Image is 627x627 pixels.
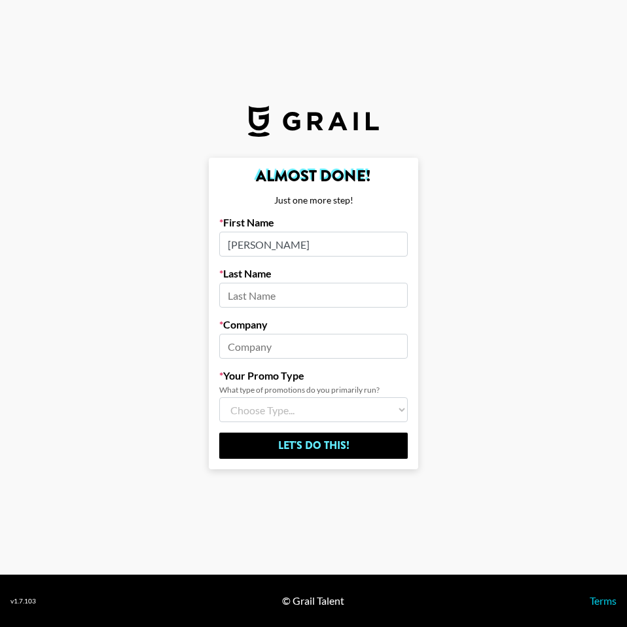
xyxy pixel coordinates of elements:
div: Just one more step! [219,194,408,206]
label: Your Promo Type [219,369,408,382]
input: Let's Do This! [219,433,408,459]
input: First Name [219,232,408,257]
div: What type of promotions do you primarily run? [219,385,408,395]
a: Terms [590,594,617,607]
label: First Name [219,216,408,229]
input: Last Name [219,283,408,308]
label: Last Name [219,267,408,280]
div: © Grail Talent [282,594,344,607]
div: v 1.7.103 [10,597,36,605]
label: Company [219,318,408,331]
input: Company [219,334,408,359]
img: Grail Talent Logo [248,105,379,137]
h2: Almost Done! [219,168,408,184]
